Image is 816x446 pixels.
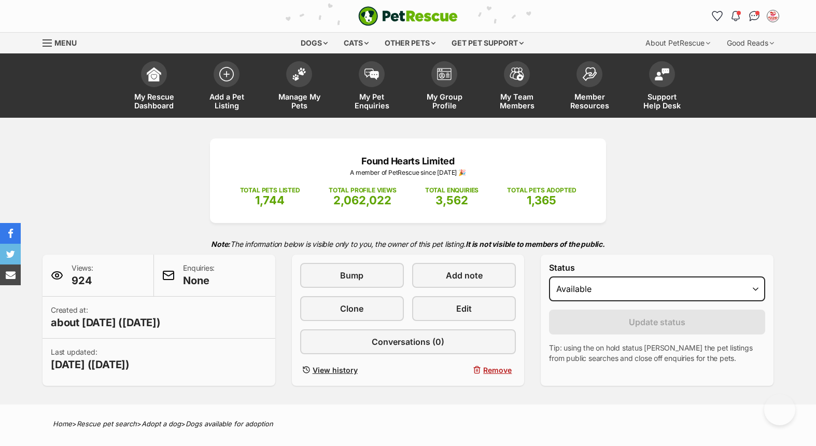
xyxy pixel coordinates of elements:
span: Support Help Desk [639,92,685,110]
img: notifications-46538b983faf8c2785f20acdc204bb7945ddae34d4c08c2a6579f10ce5e182be.svg [731,11,740,21]
span: 924 [72,273,93,288]
p: Last updated: [51,347,130,372]
span: Member Resources [566,92,613,110]
span: Add note [446,269,483,282]
strong: It is not visible to members of the public. [466,240,605,248]
p: The information below is visible only to you, the owner of this pet listing. [43,233,773,255]
button: Update status [549,310,765,335]
div: Cats [336,33,376,53]
a: Conversations [746,8,763,24]
a: My Team Members [481,56,553,118]
span: None [183,273,215,288]
p: TOTAL PETS ADOPTED [507,186,576,195]
a: Support Help Desk [626,56,698,118]
span: My Rescue Dashboard [131,92,177,110]
div: > > > [27,420,789,428]
span: My Group Profile [421,92,468,110]
span: My Team Members [494,92,540,110]
a: Clone [300,296,404,321]
span: Clone [340,302,363,315]
span: Manage My Pets [276,92,322,110]
span: Bump [340,269,363,282]
span: Remove [483,365,512,375]
img: group-profile-icon-3fa3cf56718a62981997c0bc7e787c4b2cf8bcc04b72c1350f741eb67cf2f40e.svg [437,68,452,80]
span: Edit [456,302,472,315]
span: Update status [629,316,685,328]
button: Remove [412,363,516,378]
span: 3,562 [435,193,468,207]
div: About PetRescue [638,33,717,53]
a: My Rescue Dashboard [118,56,190,118]
img: add-pet-listing-icon-0afa8454b4691262ce3f59096e99ab1cd57d4a30225e0717b998d2c9b9846f56.svg [219,67,234,81]
img: manage-my-pets-icon-02211641906a0b7f246fdf0571729dbe1e7629f14944591b6c1af311fb30b64b.svg [292,67,306,81]
p: TOTAL PROFILE VIEWS [329,186,397,195]
img: chat-41dd97257d64d25036548639549fe6c8038ab92f7586957e7f3b1b290dea8141.svg [749,11,760,21]
p: Views: [72,263,93,288]
a: Adopt a dog [142,420,181,428]
div: Dogs [293,33,335,53]
p: Tip: using the on hold status [PERSON_NAME] the pet listings from public searches and close off e... [549,343,765,364]
a: Rescue pet search [77,420,137,428]
p: A member of PetRescue since [DATE] 🎉 [226,168,590,177]
span: View history [313,365,358,375]
a: Dogs available for adoption [186,420,273,428]
a: My Group Profile [408,56,481,118]
img: dashboard-icon-eb2f2d2d3e046f16d808141f083e7271f6b2e854fb5c12c21221c1fb7104beca.svg [147,67,161,81]
p: Enquiries: [183,263,215,288]
span: My Pet Enquiries [348,92,395,110]
img: help-desk-icon-fdf02630f3aa405de69fd3d07c3f3aa587a6932b1a1747fa1d2bba05be0121f9.svg [655,68,669,80]
p: Created at: [51,305,161,330]
span: [DATE] ([DATE]) [51,357,130,372]
span: about [DATE] ([DATE]) [51,315,161,330]
div: Other pets [377,33,443,53]
iframe: Help Scout Beacon - Open [764,394,795,425]
a: View history [300,363,404,378]
label: Status [549,263,765,272]
img: member-resources-icon-8e73f808a243e03378d46382f2149f9095a855e16c252ad45f914b54edf8863c.svg [582,67,597,81]
a: Member Resources [553,56,626,118]
button: My account [765,8,781,24]
span: Add a Pet Listing [203,92,250,110]
p: TOTAL ENQUIRIES [425,186,479,195]
strong: Note: [211,240,230,248]
div: Good Reads [720,33,781,53]
a: Favourites [709,8,725,24]
a: Add note [412,263,516,288]
img: team-members-icon-5396bd8760b3fe7c0b43da4ab00e1e3bb1a5d9ba89233759b79545d2d3fc5d0d.svg [510,67,524,81]
img: pet-enquiries-icon-7e3ad2cf08bfb03b45e93fb7055b45f3efa6380592205ae92323e6603595dc1f.svg [364,68,379,80]
a: Bump [300,263,404,288]
p: TOTAL PETS LISTED [240,186,300,195]
button: Notifications [727,8,744,24]
a: Menu [43,33,84,51]
ul: Account quick links [709,8,781,24]
img: logo-e224e6f780fb5917bec1dbf3a21bbac754714ae5b6737aabdf751b685950b380.svg [358,6,458,26]
img: VIC Dogs profile pic [768,11,778,21]
span: 1,744 [255,193,285,207]
span: 1,365 [527,193,556,207]
a: Edit [412,296,516,321]
a: Conversations (0) [300,329,516,354]
div: Get pet support [444,33,531,53]
span: Menu [54,38,77,47]
a: Home [53,420,72,428]
a: Add a Pet Listing [190,56,263,118]
p: Found Hearts Limited [226,154,590,168]
span: 2,062,022 [333,193,391,207]
a: PetRescue [358,6,458,26]
a: My Pet Enquiries [335,56,408,118]
a: Manage My Pets [263,56,335,118]
span: Conversations (0) [372,336,444,348]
